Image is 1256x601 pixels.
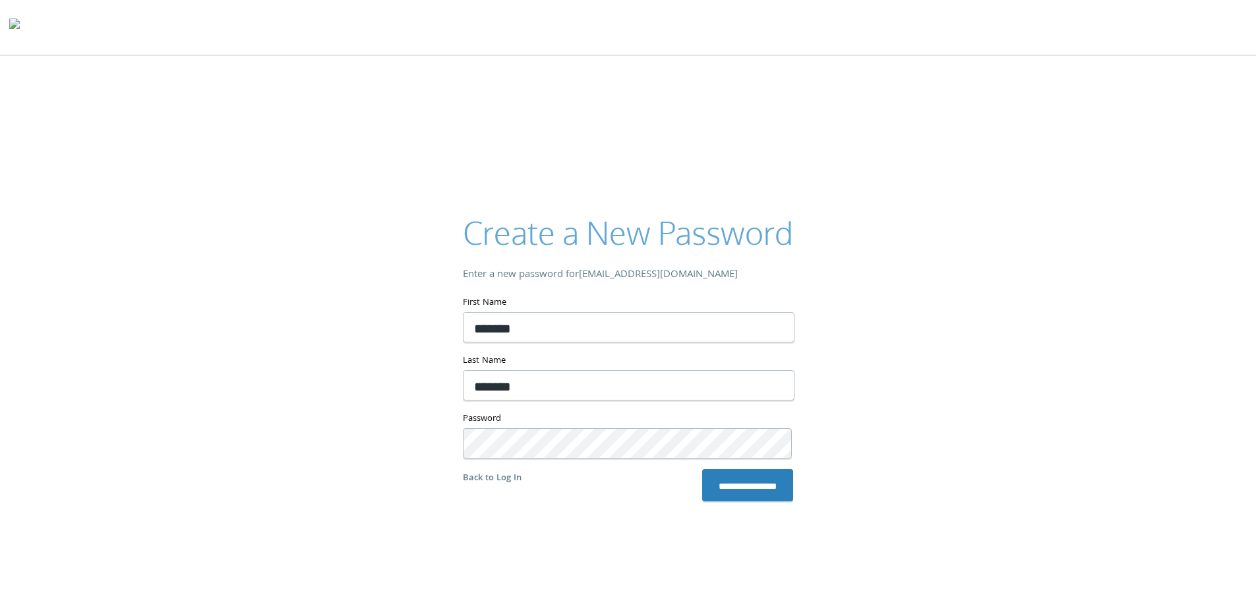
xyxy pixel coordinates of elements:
[463,353,793,369] label: Last Name
[767,435,783,451] keeper-lock: Open Keeper Popup
[463,266,793,285] div: Enter a new password for [EMAIL_ADDRESS][DOMAIN_NAME]
[9,14,20,40] img: todyl-logo-dark.svg
[463,471,522,486] a: Back to Log In
[463,210,793,255] h2: Create a New Password
[463,411,793,427] label: Password
[463,295,793,311] label: First Name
